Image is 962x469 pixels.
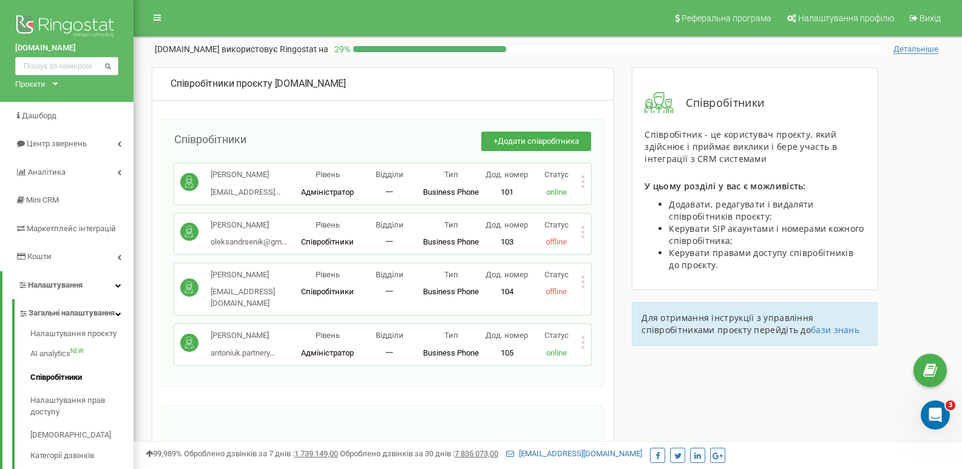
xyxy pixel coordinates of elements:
[645,129,837,164] span: Співробітник - це користувач проєкту, який здійснює і приймає виклики і бере участь в інтеграції ...
[486,170,528,179] span: Дод. номер
[184,449,338,458] span: Оброблено дзвінків за 7 днів :
[316,170,340,179] span: Рівень
[669,247,853,271] span: Керувати правами доступу співробітників до проєкту.
[546,237,567,246] span: offline
[444,331,458,340] span: Тип
[482,237,531,248] p: 103
[546,187,567,197] span: online
[294,449,338,458] u: 1 739 149,00
[301,287,354,296] span: Співробітники
[171,78,273,89] span: Співробітники проєкту
[544,170,569,179] span: Статус
[920,13,941,23] span: Вихід
[211,330,275,342] p: [PERSON_NAME]
[506,449,642,458] a: [EMAIL_ADDRESS][DOMAIN_NAME]
[30,328,134,343] a: Налаштування проєкту
[946,400,955,410] span: 3
[171,77,595,91] div: [DOMAIN_NAME]
[316,220,340,229] span: Рівень
[26,195,59,204] span: Mini CRM
[444,220,458,229] span: Тип
[376,331,404,340] span: Відділи
[486,331,528,340] span: Дод. номер
[544,331,569,340] span: Статус
[498,137,579,146] span: Додати співробітника
[544,270,569,279] span: Статус
[301,187,354,197] span: Адміністратор
[28,280,83,289] span: Налаштування
[423,187,479,197] span: Business Phone
[376,270,404,279] span: Відділи
[30,389,134,423] a: Налаштування прав доступу
[15,42,118,54] a: [DOMAIN_NAME]
[211,269,297,281] p: [PERSON_NAME]
[376,170,404,179] span: Відділи
[27,252,52,261] span: Кошти
[146,449,182,458] span: 99,989%
[27,224,116,233] span: Маркетплейс інтеграцій
[328,43,353,55] p: 29 %
[486,220,528,229] span: Дод. номер
[444,170,458,179] span: Тип
[301,348,354,357] span: Адміністратор
[811,324,859,336] a: бази знань
[376,220,404,229] span: Відділи
[482,348,531,359] p: 105
[211,237,287,246] span: oleksandrsenik@gm...
[316,331,340,340] span: Рівень
[211,220,287,231] p: [PERSON_NAME]
[486,270,528,279] span: Дод. номер
[385,187,393,197] span: 一
[385,287,393,296] span: 一
[921,400,950,430] iframe: Intercom live chat
[546,348,567,357] span: online
[30,366,134,390] a: Співробітники
[15,57,118,75] input: Пошук за номером
[444,270,458,279] span: Тип
[423,237,479,246] span: Business Phone
[340,449,498,458] span: Оброблено дзвінків за 30 днів :
[798,13,894,23] span: Налаштування профілю
[482,286,531,298] p: 104
[211,169,280,181] p: [PERSON_NAME]
[482,187,531,198] p: 101
[28,167,66,177] span: Аналiтика
[893,44,938,54] span: Детальніше
[222,44,328,54] span: використовує Ringostat на
[174,133,246,146] span: Співробітники
[669,198,813,222] span: Додавати, редагувати і видаляти співробітників проєкту;
[669,223,864,246] span: Керувати SIP акаунтами і номерами кожного співробітника;
[674,95,764,111] span: Співробітники
[15,78,46,90] div: Проєкти
[544,220,569,229] span: Статус
[155,43,328,55] p: [DOMAIN_NAME]
[211,348,275,357] span: antoniuk.partnery...
[385,348,393,357] span: 一
[27,139,87,148] span: Центр звернень
[546,287,567,296] span: offline
[29,308,115,319] span: Загальні налаштування
[22,111,56,120] span: Дашборд
[15,12,118,42] img: Ringostat logo
[481,132,591,152] button: +Додати співробітника
[30,447,134,462] a: Категорії дзвінків
[642,312,813,336] span: Для отримання інструкції з управління співробітниками проєкту перейдіть до
[301,237,354,246] span: Співробітники
[682,13,771,23] span: Реферальна програма
[423,348,479,357] span: Business Phone
[18,299,134,324] a: Загальні налаштування
[455,449,498,458] u: 7 835 073,00
[385,237,393,246] span: 一
[423,287,479,296] span: Business Phone
[211,286,297,309] p: [EMAIL_ADDRESS][DOMAIN_NAME]
[30,342,134,366] a: AI analyticsNEW
[645,180,806,192] span: У цьому розділі у вас є можливість:
[2,271,134,300] a: Налаштування
[30,423,134,447] a: [DEMOGRAPHIC_DATA]
[211,187,280,197] span: [EMAIL_ADDRESS]...
[316,270,340,279] span: Рівень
